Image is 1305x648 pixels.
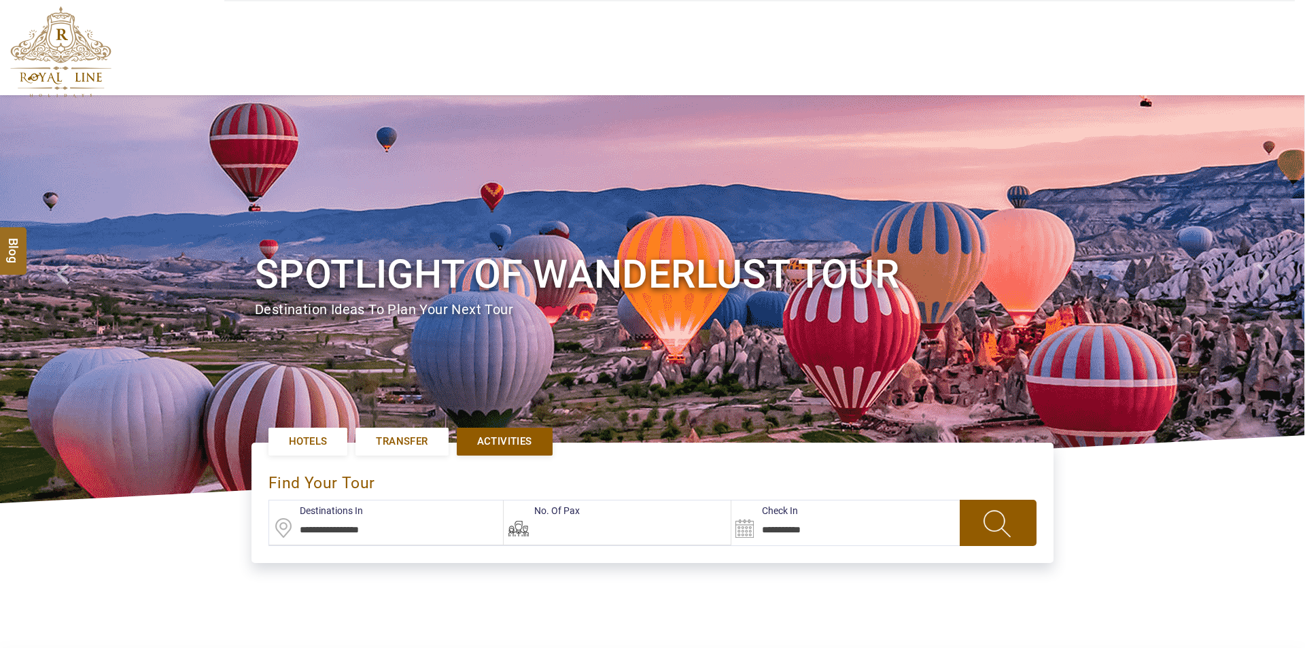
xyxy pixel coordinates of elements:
label: Destinations In [269,504,363,517]
span: Transfer [376,434,428,449]
a: Activities [457,428,553,456]
a: Hotels [268,428,347,456]
label: Check In [731,504,798,517]
div: find your Tour [268,460,1037,500]
img: The Royal Line Holidays [10,6,111,98]
label: No. Of Pax [504,504,580,517]
span: Hotels [289,434,327,449]
span: Blog [5,237,22,249]
span: Activities [477,434,532,449]
a: Transfer [355,428,448,456]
